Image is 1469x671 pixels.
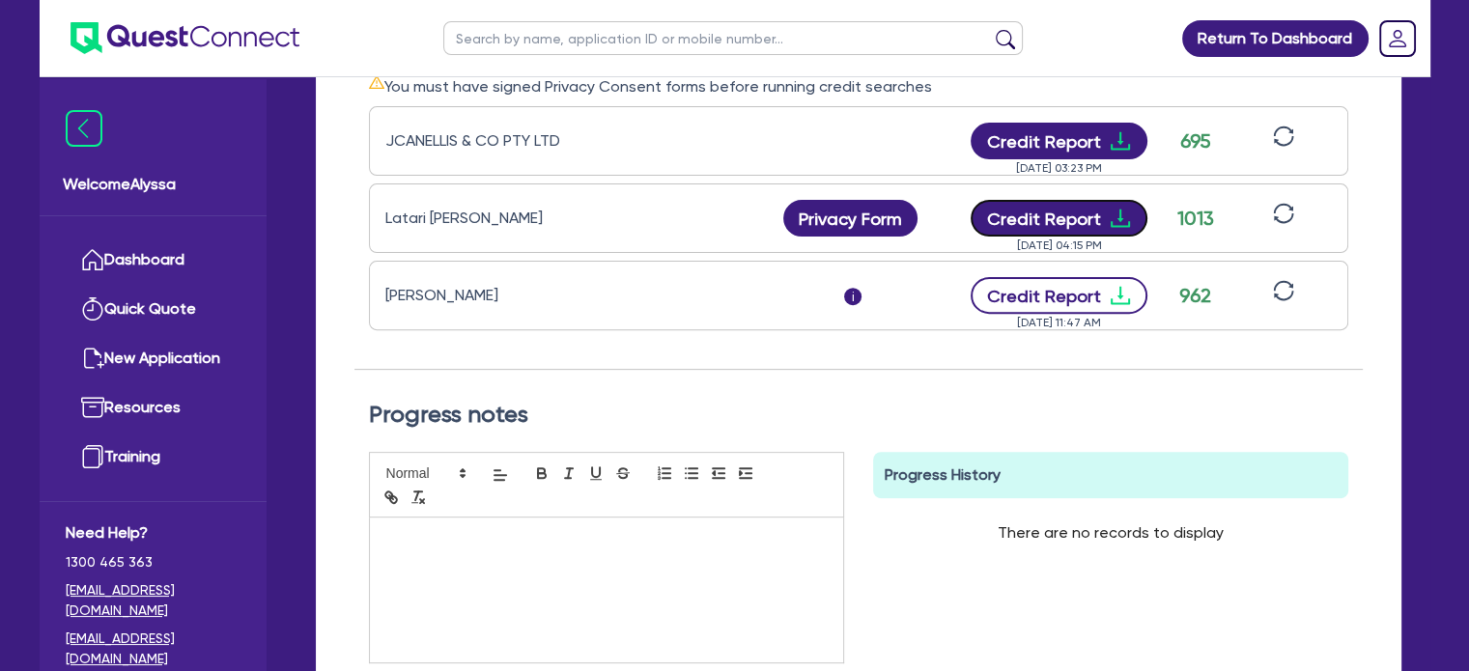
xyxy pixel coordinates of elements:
div: [PERSON_NAME] [385,284,627,307]
div: 695 [1172,126,1220,155]
a: New Application [66,334,240,383]
span: Welcome Alyssa [63,173,243,196]
button: sync [1267,202,1300,236]
img: quick-quote [81,297,104,321]
div: 962 [1172,281,1220,310]
a: Return To Dashboard [1182,20,1369,57]
span: sync [1273,280,1294,301]
a: Training [66,433,240,482]
img: training [81,445,104,468]
img: icon-menu-close [66,110,102,147]
img: quest-connect-logo-blue [71,22,299,54]
img: resources [81,396,104,419]
button: Credit Reportdownload [971,277,1147,314]
div: 1013 [1172,204,1220,233]
input: Search by name, application ID or mobile number... [443,21,1023,55]
div: Progress History [873,452,1348,498]
span: warning [369,74,384,90]
span: download [1109,284,1132,307]
span: sync [1273,126,1294,147]
a: Dropdown toggle [1372,14,1423,64]
span: 1300 465 363 [66,552,240,573]
div: JCANELLIS & CO PTY LTD [385,129,627,153]
div: There are no records to display [975,498,1247,568]
h2: Progress notes [369,401,1348,429]
button: sync [1267,125,1300,158]
span: Need Help? [66,521,240,545]
button: Credit Reportdownload [971,200,1147,237]
a: [EMAIL_ADDRESS][DOMAIN_NAME] [66,580,240,621]
span: i [844,288,862,305]
button: Privacy Form [783,200,918,237]
span: download [1109,129,1132,153]
div: Latari [PERSON_NAME] [385,207,627,230]
a: Dashboard [66,236,240,285]
img: new-application [81,347,104,370]
button: sync [1267,279,1300,313]
button: Credit Reportdownload [971,123,1147,159]
a: Quick Quote [66,285,240,334]
a: [EMAIL_ADDRESS][DOMAIN_NAME] [66,629,240,669]
span: sync [1273,203,1294,224]
span: download [1109,207,1132,230]
a: Resources [66,383,240,433]
div: You must have signed Privacy Consent forms before running credit searches [369,74,1348,98]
